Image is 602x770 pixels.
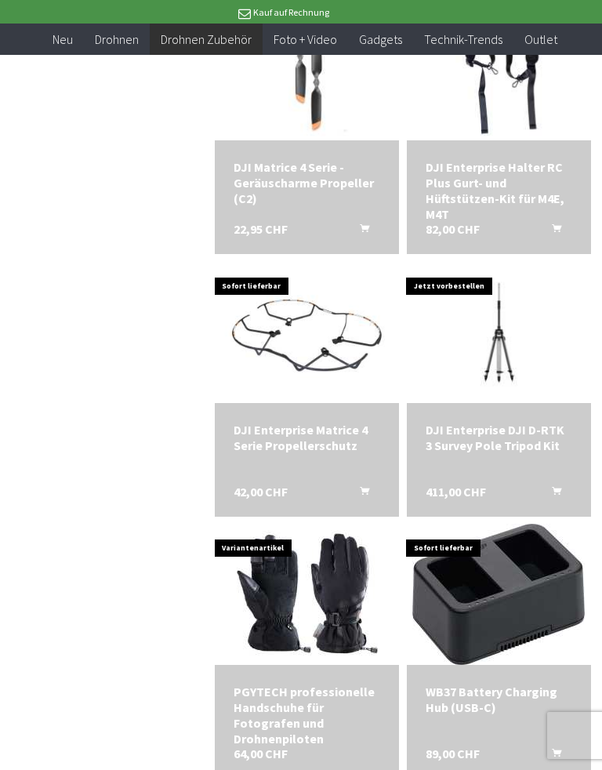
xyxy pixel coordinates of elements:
a: Foto + Video [263,24,348,56]
span: Technik-Trends [424,31,502,47]
img: DJI Enterprise Halter RC Plus Gurt- und Hüftstützen-Kit für M4E, M4T [407,1,591,139]
span: Neu [53,31,73,47]
div: DJI Enterprise DJI D-RTK 3 Survey Pole Tripod Kit [426,422,572,453]
div: DJI Matrice 4 Serie - Geräuscharme Propeller (C2) [234,159,380,206]
span: Drohnen Zubehör [161,31,252,47]
span: 82,00 CHF [426,221,480,237]
div: DJI Enterprise Matrice 4 Serie Propellerschutz [234,422,380,453]
img: PGYTECH professionelle Handschuhe für Fotografen und Drohnenpiloten [237,524,378,665]
a: PGYTECH professionelle Handschuhe für Fotografen und Drohnenpiloten 64,00 CHF [234,684,380,746]
a: Technik-Trends [413,24,513,56]
a: Gadgets [348,24,413,56]
div: DJI Enterprise Halter RC Plus Gurt- und Hüftstützen-Kit für M4E, M4T [426,159,572,222]
span: 89,00 CHF [426,746,480,761]
a: DJI Enterprise Matrice 4 Serie Propellerschutz 42,00 CHF In den Warenkorb [234,422,380,453]
button: In den Warenkorb [341,221,379,242]
a: Drohnen Zubehör [150,24,263,56]
span: 411,00 CHF [426,484,486,499]
img: WB37 Battery Charging Hub (USB-C) [412,524,585,665]
button: In den Warenkorb [533,221,571,242]
span: 22,95 CHF [234,221,288,237]
span: Foto + Video [274,31,337,47]
img: DJI Enterprise Matrice 4 Serie Propellerschutz [215,274,399,390]
button: In den Warenkorb [533,484,571,504]
a: DJI Enterprise DJI D-RTK 3 Survey Pole Tripod Kit 411,00 CHF In den Warenkorb [426,422,572,453]
span: 64,00 CHF [234,746,288,761]
a: DJI Matrice 4 Serie - Geräuscharme Propeller (C2) 22,95 CHF In den Warenkorb [234,159,380,206]
button: In den Warenkorb [341,484,379,504]
a: WB37 Battery Charging Hub (USB-C) 89,00 CHF In den Warenkorb [426,684,572,715]
img: DJI Matrice 4 Serie - Geräuscharme Propeller (C2) [215,1,399,139]
a: Outlet [513,24,568,56]
div: PGYTECH professionelle Handschuhe für Fotografen und Drohnenpiloten [234,684,380,746]
a: Neu [42,24,84,56]
span: Outlet [524,31,557,47]
a: Drohnen [84,24,150,56]
button: In den Warenkorb [533,746,571,766]
img: DJI Enterprise DJI D-RTK 3 Survey Pole Tripod Kit [407,263,591,401]
div: WB37 Battery Charging Hub (USB-C) [426,684,572,715]
span: 42,00 CHF [234,484,288,499]
span: Gadgets [359,31,402,47]
a: DJI Enterprise Halter RC Plus Gurt- und Hüftstützen-Kit für M4E, M4T 82,00 CHF In den Warenkorb [426,159,572,222]
span: Drohnen [95,31,139,47]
